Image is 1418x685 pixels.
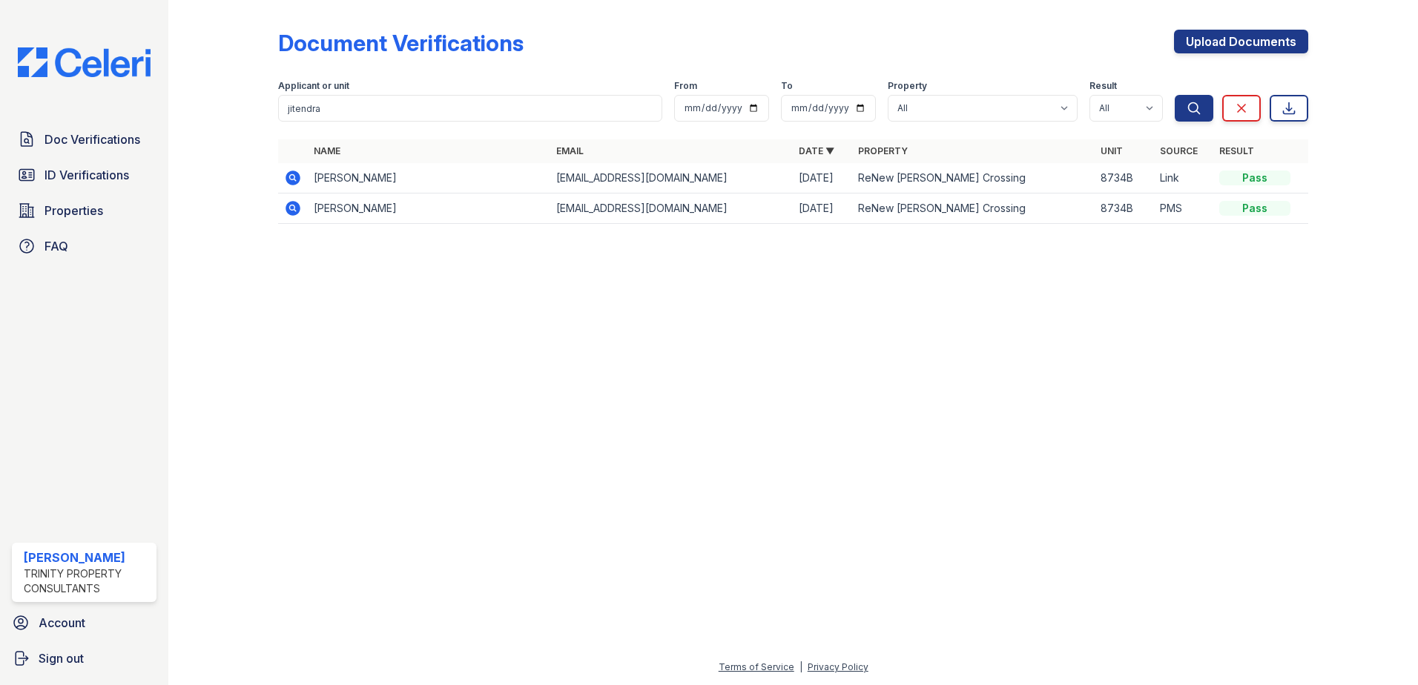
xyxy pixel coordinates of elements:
[858,145,908,156] a: Property
[852,163,1095,193] td: ReNew [PERSON_NAME] Crossing
[44,130,140,148] span: Doc Verifications
[1089,80,1117,92] label: Result
[799,661,802,672] div: |
[24,549,151,566] div: [PERSON_NAME]
[6,608,162,638] a: Account
[12,160,156,190] a: ID Verifications
[1219,145,1254,156] a: Result
[44,237,68,255] span: FAQ
[1174,30,1308,53] a: Upload Documents
[308,163,550,193] td: [PERSON_NAME]
[1160,145,1198,156] a: Source
[793,163,852,193] td: [DATE]
[1095,193,1154,224] td: 8734B
[6,643,162,673] a: Sign out
[1154,163,1213,193] td: Link
[556,145,584,156] a: Email
[308,193,550,224] td: [PERSON_NAME]
[1219,171,1290,185] div: Pass
[12,196,156,225] a: Properties
[808,661,868,672] a: Privacy Policy
[6,47,162,77] img: CE_Logo_Blue-a8612792a0a2168367f1c8372b55b34899dd931a85d93a1a3d3e32e68fde9ad4.png
[278,95,662,122] input: Search by name, email, or unit number
[12,125,156,154] a: Doc Verifications
[12,231,156,261] a: FAQ
[799,145,834,156] a: Date ▼
[39,649,84,667] span: Sign out
[1219,201,1290,216] div: Pass
[793,193,852,224] td: [DATE]
[888,80,927,92] label: Property
[1101,145,1123,156] a: Unit
[852,193,1095,224] td: ReNew [PERSON_NAME] Crossing
[39,614,85,632] span: Account
[278,30,524,56] div: Document Verifications
[44,202,103,219] span: Properties
[1095,163,1154,193] td: 8734B
[674,80,697,92] label: From
[1154,193,1213,224] td: PMS
[781,80,793,92] label: To
[550,163,793,193] td: [EMAIL_ADDRESS][DOMAIN_NAME]
[278,80,349,92] label: Applicant or unit
[719,661,794,672] a: Terms of Service
[24,566,151,596] div: Trinity Property Consultants
[44,166,129,184] span: ID Verifications
[550,193,793,224] td: [EMAIL_ADDRESS][DOMAIN_NAME]
[314,145,340,156] a: Name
